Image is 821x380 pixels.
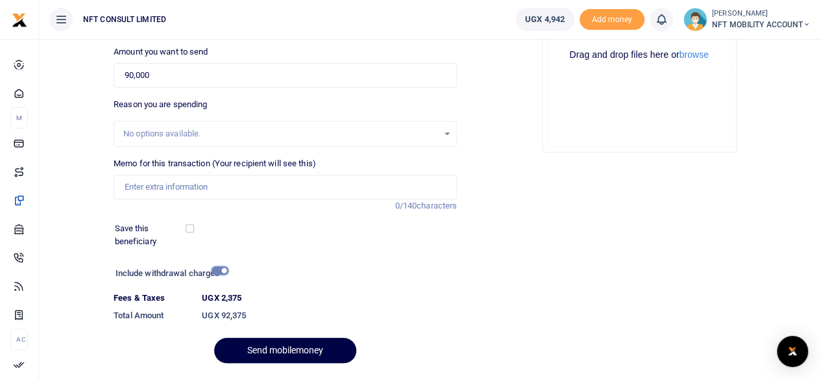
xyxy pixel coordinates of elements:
span: UGX 4,942 [525,13,565,26]
button: Send mobilemoney [214,338,356,363]
span: 0/140 [395,201,417,210]
small: [PERSON_NAME] [712,8,811,19]
img: logo-small [12,12,27,28]
li: M [10,107,28,129]
h6: UGX 92,375 [202,310,457,321]
span: characters [417,201,457,210]
a: UGX 4,942 [515,8,574,31]
input: UGX [114,63,457,88]
a: Add money [580,14,644,23]
li: Wallet ballance [510,8,580,31]
li: Toup your wallet [580,9,644,31]
h6: Total Amount [114,310,191,321]
div: Drag and drop files here or [548,49,731,61]
label: UGX 2,375 [202,292,241,305]
span: NFT CONSULT LIMITED [78,14,171,25]
img: profile-user [683,8,707,31]
a: logo-small logo-large logo-large [12,14,27,24]
a: profile-user [PERSON_NAME] NFT MOBILITY ACCOUNT [683,8,811,31]
span: NFT MOBILITY ACCOUNT [712,19,811,31]
input: Enter extra information [114,175,457,199]
div: Open Intercom Messenger [777,336,808,367]
div: No options available. [123,127,438,140]
label: Reason you are spending [114,98,207,111]
h6: Include withdrawal charges [116,268,223,279]
dt: Fees & Taxes [108,292,197,305]
label: Memo for this transaction (Your recipient will see this) [114,157,316,170]
label: Amount you want to send [114,45,208,58]
span: Add money [580,9,644,31]
label: Save this beneficiary [115,222,188,247]
button: browse [680,50,709,59]
li: Ac [10,329,28,350]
